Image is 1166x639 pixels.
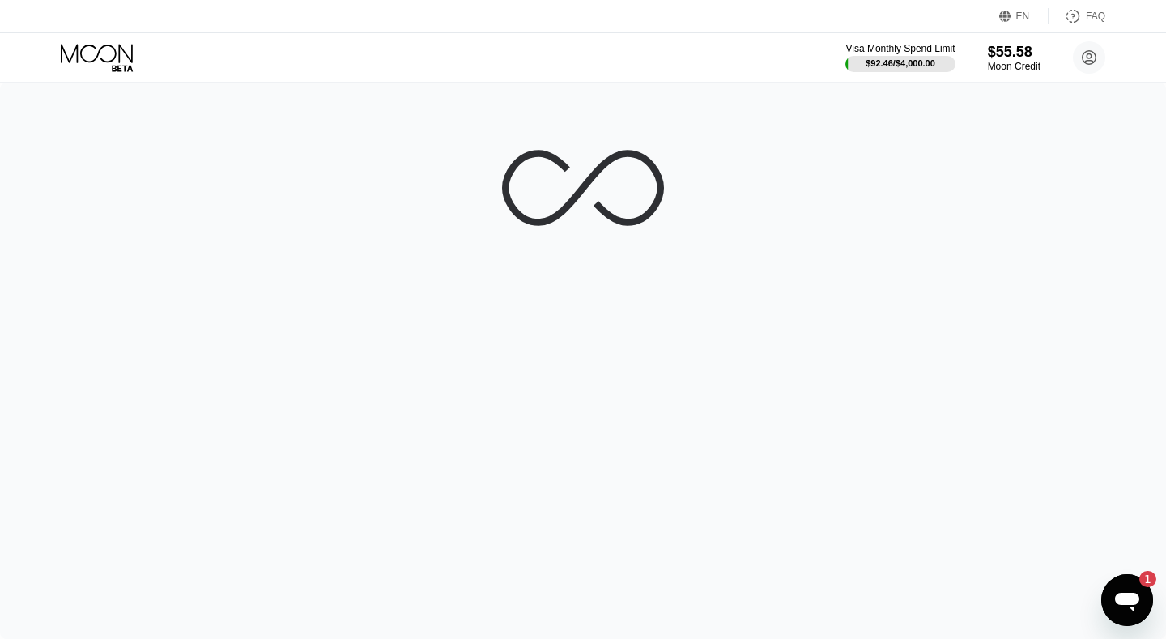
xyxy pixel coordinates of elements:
iframe: Number of unread messages [1124,571,1156,587]
div: $55.58 [988,44,1040,61]
div: EN [999,8,1049,24]
div: FAQ [1049,8,1105,24]
div: Moon Credit [988,61,1040,72]
div: $92.46 / $4,000.00 [866,58,935,68]
div: Visa Monthly Spend Limit [845,43,955,54]
div: EN [1016,11,1030,22]
div: FAQ [1086,11,1105,22]
iframe: Button to launch messaging window, 1 unread message [1101,574,1153,626]
div: Visa Monthly Spend Limit$92.46/$4,000.00 [845,43,955,72]
div: $55.58Moon Credit [988,44,1040,72]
